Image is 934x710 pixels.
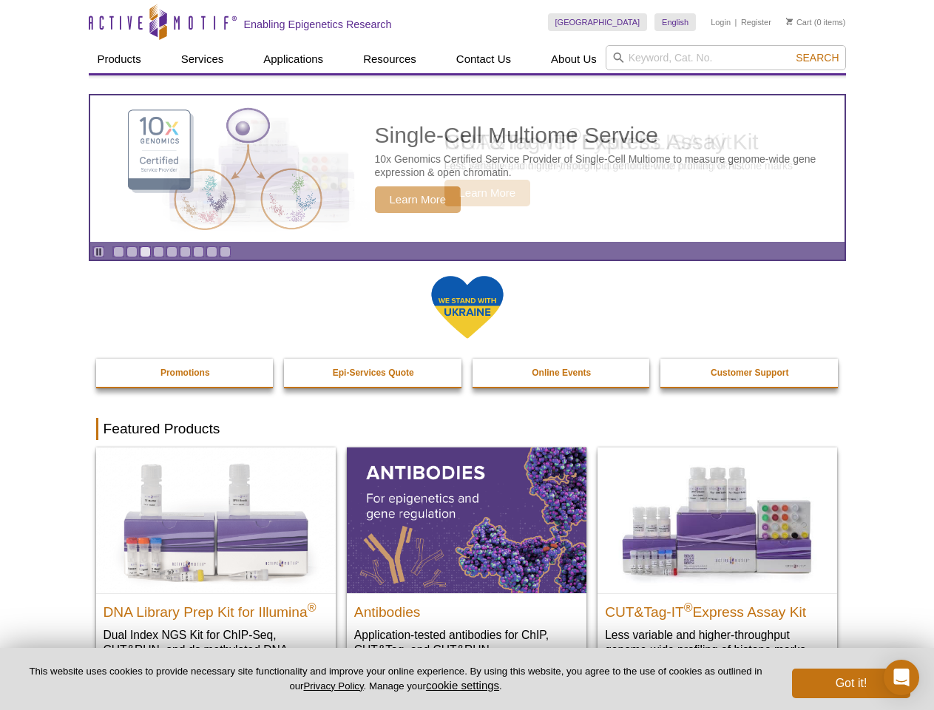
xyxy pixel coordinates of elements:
[160,368,210,378] strong: Promotions
[140,246,151,257] a: Go to slide 3
[711,368,788,378] strong: Customer Support
[96,447,336,592] img: DNA Library Prep Kit for Illumina
[447,45,520,73] a: Contact Us
[375,186,461,213] span: Learn More
[284,359,463,387] a: Epi-Services Quote
[426,679,499,692] button: cookie settings
[90,95,845,242] a: Single-Cell Multiome Service Single-Cell Multiome Service 10x Genomics Certified Service Provider...
[180,246,191,257] a: Go to slide 6
[473,359,652,387] a: Online Events
[786,13,846,31] li: (0 items)
[96,418,839,440] h2: Featured Products
[89,45,150,73] a: Products
[206,246,217,257] a: Go to slide 8
[113,246,124,257] a: Go to slide 1
[786,17,812,27] a: Cart
[375,152,837,179] p: 10x Genomics Certified Service Provider of Single-Cell Multiome to measure genome-wide gene expre...
[220,246,231,257] a: Go to slide 9
[741,17,771,27] a: Register
[684,601,693,613] sup: ®
[96,359,275,387] a: Promotions
[735,13,737,31] li: |
[90,95,845,242] article: Single-Cell Multiome Service
[333,368,414,378] strong: Epi-Services Quote
[786,18,793,25] img: Your Cart
[166,246,177,257] a: Go to slide 5
[354,45,425,73] a: Resources
[660,359,839,387] a: Customer Support
[114,101,336,237] img: Single-Cell Multiome Service
[542,45,606,73] a: About Us
[548,13,648,31] a: [GEOGRAPHIC_DATA]
[884,660,919,695] div: Open Intercom Messenger
[172,45,233,73] a: Services
[126,246,138,257] a: Go to slide 2
[354,598,579,620] h2: Antibodies
[711,17,731,27] a: Login
[153,246,164,257] a: Go to slide 4
[605,598,830,620] h2: CUT&Tag-IT Express Assay Kit
[104,627,328,672] p: Dual Index NGS Kit for ChIP-Seq, CUT&RUN, and ds methylated DNA assays.
[93,246,104,257] a: Toggle autoplay
[244,18,392,31] h2: Enabling Epigenetics Research
[347,447,586,672] a: All Antibodies Antibodies Application-tested antibodies for ChIP, CUT&Tag, and CUT&RUN.
[303,680,363,692] a: Privacy Policy
[598,447,837,672] a: CUT&Tag-IT® Express Assay Kit CUT&Tag-IT®Express Assay Kit Less variable and higher-throughput ge...
[254,45,332,73] a: Applications
[791,51,843,64] button: Search
[308,601,317,613] sup: ®
[193,246,204,257] a: Go to slide 7
[430,274,504,340] img: We Stand With Ukraine
[96,447,336,686] a: DNA Library Prep Kit for Illumina DNA Library Prep Kit for Illumina® Dual Index NGS Kit for ChIP-...
[792,669,910,698] button: Got it!
[532,368,591,378] strong: Online Events
[654,13,696,31] a: English
[347,447,586,592] img: All Antibodies
[605,627,830,657] p: Less variable and higher-throughput genome-wide profiling of histone marks​.
[354,627,579,657] p: Application-tested antibodies for ChIP, CUT&Tag, and CUT&RUN.
[104,598,328,620] h2: DNA Library Prep Kit for Illumina
[796,52,839,64] span: Search
[24,665,768,693] p: This website uses cookies to provide necessary site functionality and improve your online experie...
[606,45,846,70] input: Keyword, Cat. No.
[375,124,837,146] h2: Single-Cell Multiome Service
[598,447,837,592] img: CUT&Tag-IT® Express Assay Kit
